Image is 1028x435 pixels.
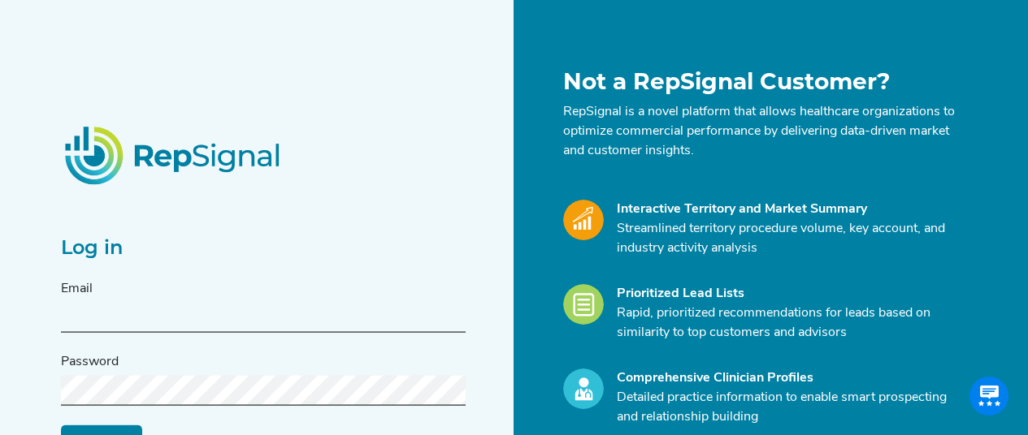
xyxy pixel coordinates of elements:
[617,219,958,258] p: Streamlined territory procedure volume, key account, and industry activity analysis
[61,279,93,299] label: Email
[563,200,604,240] img: Market_Icon.a700a4ad.svg
[617,200,958,219] div: Interactive Territory and Market Summary
[617,388,958,427] p: Detailed practice information to enable smart prospecting and relationship building
[617,304,958,342] p: Rapid, prioritized recommendations for leads based on similarity to top customers and advisors
[617,368,958,388] div: Comprehensive Clinician Profiles
[563,68,958,96] h1: Not a RepSignal Customer?
[563,284,604,325] img: Leads_Icon.28e8c528.svg
[45,106,303,204] img: RepSignalLogo.20539ed3.png
[617,284,958,304] div: Prioritized Lead Lists
[61,236,466,260] h2: Log in
[563,102,958,161] p: RepSignal is a novel platform that allows healthcare organizations to optimize commercial perform...
[61,352,119,372] label: Password
[563,368,604,409] img: Profile_Icon.739e2aba.svg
